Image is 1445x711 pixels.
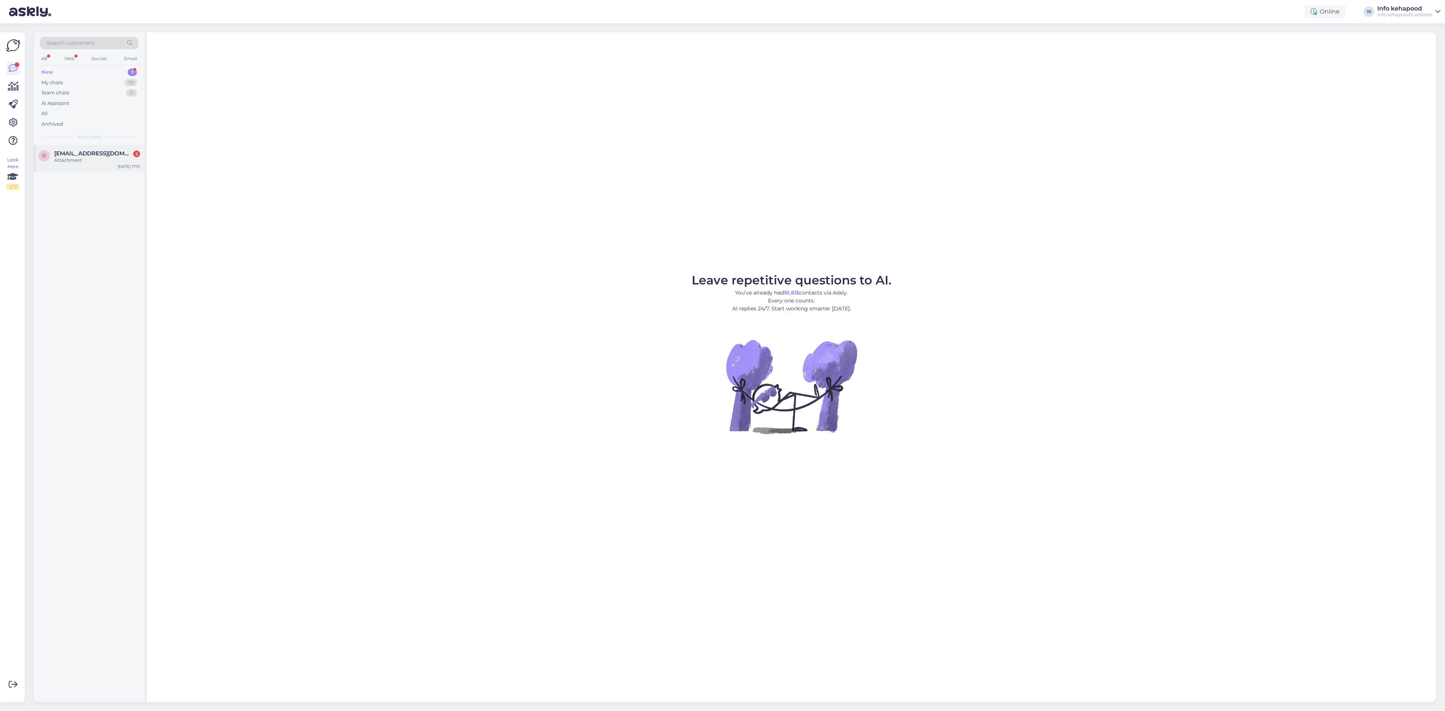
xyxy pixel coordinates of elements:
[126,89,137,97] div: 0
[41,110,48,117] div: All
[54,157,140,164] div: Attachment
[1364,6,1374,17] div: IK
[6,38,20,53] img: Askly Logo
[41,79,63,87] div: My chats
[42,153,46,158] span: d
[41,68,53,76] div: New
[123,54,138,64] div: Email
[41,89,69,97] div: Team chats
[6,156,20,190] div: Look Here
[125,79,137,87] div: 19
[724,319,859,454] img: No Chat active
[133,150,140,157] div: 2
[77,134,101,140] span: New chats
[1377,6,1432,12] div: Info kehapood
[1377,12,1432,18] div: Info kehapood's website
[90,54,108,64] div: Socials
[692,273,891,287] span: Leave repetitive questions to AI.
[63,54,76,64] div: Web
[692,289,891,313] p: You’ve already had contacts via Askly. Every one counts. AI replies 24/7. Start working smarter [...
[47,39,94,47] span: Search customers
[1305,5,1346,18] div: Online
[41,100,69,107] div: AI Assistant
[128,68,137,76] div: 1
[1377,6,1440,18] a: Info kehapoodInfo kehapood's website
[118,164,140,169] div: [DATE] 17:15
[6,184,20,190] div: 2 / 3
[54,150,132,157] span: dourou.xristina@yahoo.gr
[40,54,49,64] div: All
[784,289,799,296] b: 10,615
[41,120,63,128] div: Archived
